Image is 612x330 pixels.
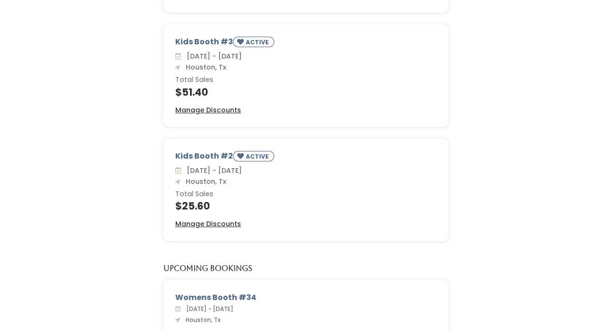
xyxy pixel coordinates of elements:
a: Manage Discounts [175,219,241,229]
h4: $51.40 [175,87,437,98]
small: ACTIVE [246,152,271,160]
h6: Total Sales [175,76,437,84]
span: Houston, Tx [182,177,226,186]
div: Kids Booth #2 [175,150,437,165]
span: Houston, Tx [182,316,221,324]
div: Womens Booth #34 [175,292,437,303]
span: Houston, Tx [182,62,226,72]
h5: Upcoming Bookings [163,264,252,273]
span: [DATE] - [DATE] [183,166,242,175]
div: Kids Booth #3 [175,36,437,51]
span: [DATE] - [DATE] [183,51,242,61]
h4: $25.60 [175,200,437,211]
h6: Total Sales [175,190,437,198]
small: ACTIVE [246,38,271,46]
a: Manage Discounts [175,105,241,115]
span: [DATE] - [DATE] [182,305,233,313]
